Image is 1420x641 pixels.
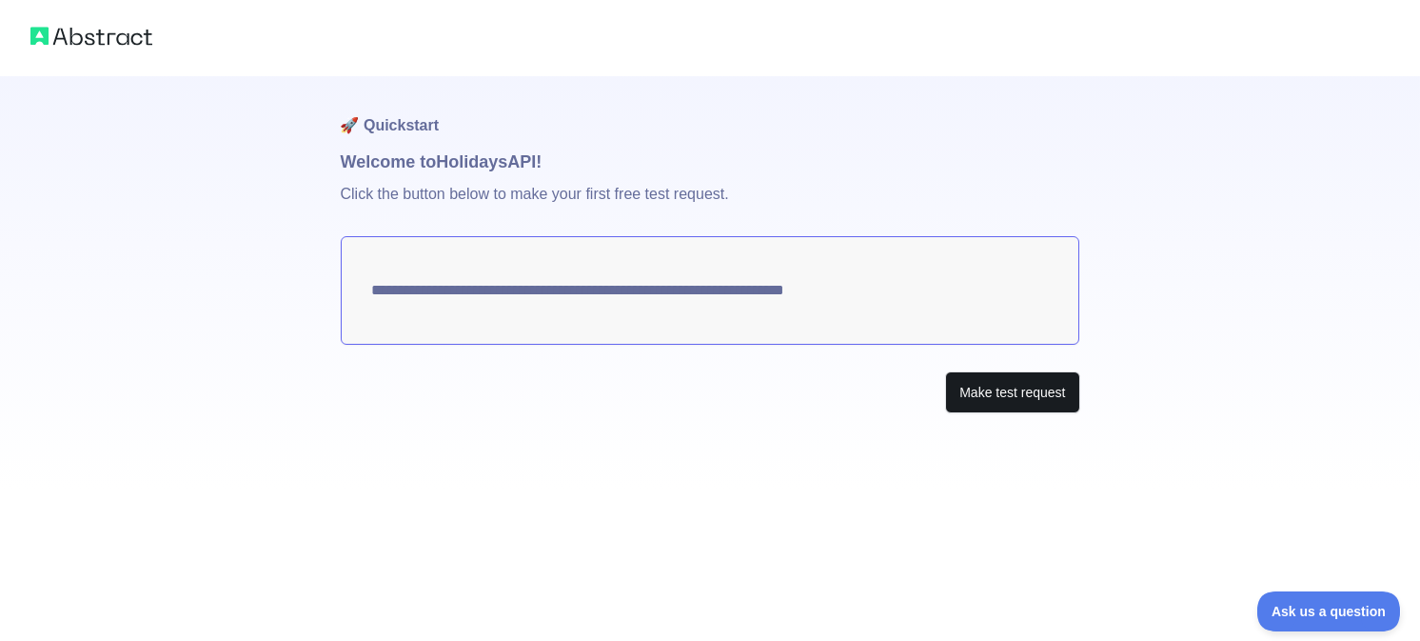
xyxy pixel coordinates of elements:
img: Abstract logo [30,23,152,50]
iframe: Toggle Customer Support [1257,591,1401,631]
p: Click the button below to make your first free test request. [341,175,1080,236]
button: Make test request [945,371,1079,414]
h1: 🚀 Quickstart [341,76,1080,149]
h1: Welcome to Holidays API! [341,149,1080,175]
